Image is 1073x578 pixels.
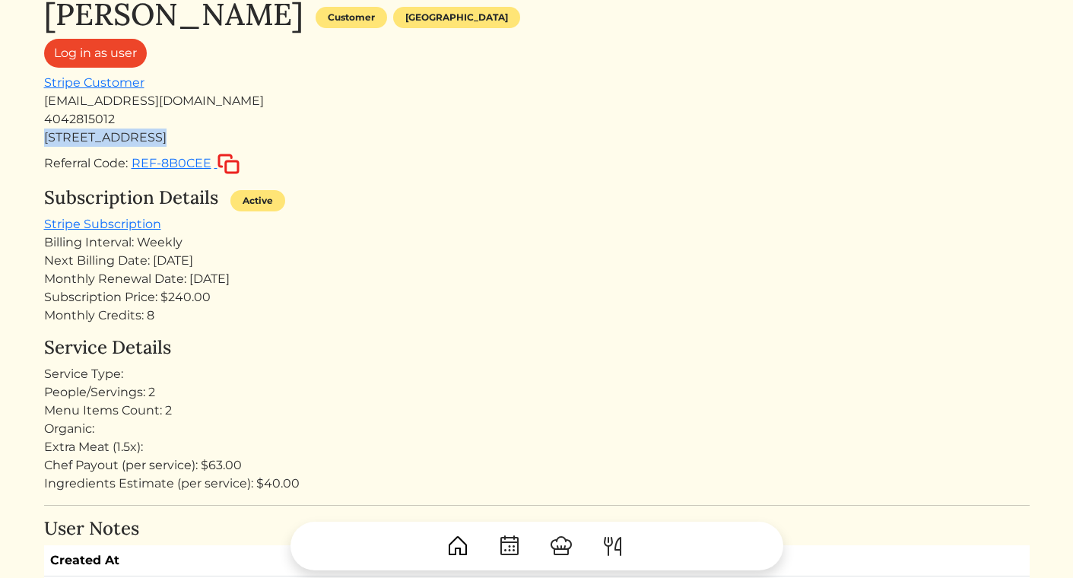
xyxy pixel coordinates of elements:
div: Service Type: [44,365,1030,383]
div: Organic: [44,420,1030,438]
a: Stripe Subscription [44,217,161,231]
div: Chef Payout (per service): $63.00 [44,456,1030,475]
div: Monthly Credits: 8 [44,306,1030,325]
a: Stripe Customer [44,75,144,90]
h4: Service Details [44,337,1030,359]
div: Customer [316,7,387,28]
div: 4042815012 [44,110,1030,129]
img: ForkKnife-55491504ffdb50bab0c1e09e7649658475375261d09fd45db06cec23bce548bf.svg [601,534,625,558]
div: Monthly Renewal Date: [DATE] [44,270,1030,288]
div: Extra Meat (1.5x): [44,438,1030,456]
img: House-9bf13187bcbb5817f509fe5e7408150f90897510c4275e13d0d5fca38e0b5951.svg [446,534,470,558]
div: Next Billing Date: [DATE] [44,252,1030,270]
img: copy-c88c4d5ff2289bbd861d3078f624592c1430c12286b036973db34a3c10e19d95.svg [217,154,240,174]
img: ChefHat-a374fb509e4f37eb0702ca99f5f64f3b6956810f32a249b33092029f8484b388.svg [549,534,573,558]
div: [GEOGRAPHIC_DATA] [393,7,520,28]
div: Menu Items Count: 2 [44,402,1030,420]
div: [STREET_ADDRESS] [44,129,1030,147]
span: Referral Code: [44,156,128,170]
div: Subscription Price: $240.00 [44,288,1030,306]
div: Active [230,190,285,211]
div: Billing Interval: Weekly [44,233,1030,252]
button: REF-8B0CEE [131,153,240,175]
h4: Subscription Details [44,187,218,209]
img: CalendarDots-5bcf9d9080389f2a281d69619e1c85352834be518fbc73d9501aef674afc0d57.svg [497,534,522,558]
div: [EMAIL_ADDRESS][DOMAIN_NAME] [44,92,1030,110]
span: REF-8B0CEE [132,156,211,170]
div: Ingredients Estimate (per service): $40.00 [44,475,1030,493]
a: Log in as user [44,39,147,68]
div: People/Servings: 2 [44,383,1030,402]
